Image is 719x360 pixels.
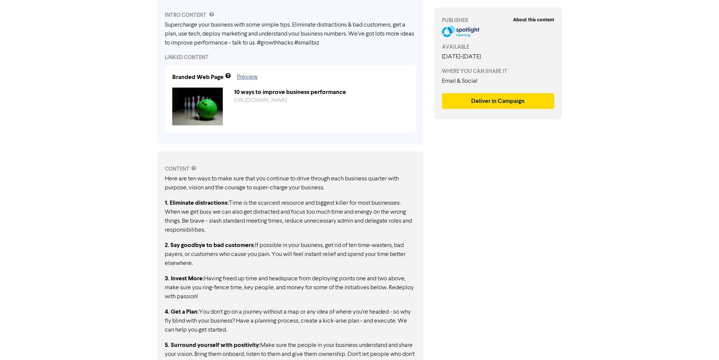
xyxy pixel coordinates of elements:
strong: 1. Eliminate distractions: [165,199,229,207]
div: CONTENT [165,165,416,173]
div: PUBLISHER [442,16,554,24]
div: WHERE YOU CAN SHARE IT [442,67,554,75]
p: If possible in your business, get rid of ten time-wasters, bad payers, or customers who cause you... [165,241,416,268]
p: Having freed up time and headspace from deploying points one and two above, make sure you ring-fe... [165,274,416,301]
a: Preview [237,74,258,80]
div: Supercharge your business with some simple tips. Eliminate distractions & bad customers, get a pl... [165,21,416,48]
strong: 5. Surround yourself with positivity: [165,341,260,349]
div: 10 ways to improve business performance [228,88,414,97]
strong: 3. Invest More: [165,275,204,282]
iframe: Chat Widget [682,324,719,360]
button: Deliver in Campaign [442,93,554,109]
div: LINKED CONTENT [165,54,416,61]
a: [URL][DOMAIN_NAME] [234,98,287,103]
div: Branded Web Page [172,73,224,82]
div: Email & Social [442,77,554,86]
div: AVAILABLE [442,43,554,51]
strong: 4. Get a Plan: [165,308,199,315]
div: INTRO CONTENT [165,11,416,19]
strong: 2. Say goodbye to bad customers: [165,241,255,249]
strong: About this content [513,17,554,23]
p: You don't go on a journey without a map or any idea of where you're headed - so why fly blind wit... [165,307,416,335]
div: [DATE] - [DATE] [442,52,554,61]
p: Here are ten ways to make sure that you continue to drive through each business quarter with purp... [165,174,416,192]
p: Time is the scarcest resource and biggest killer for most businesses. When we get busy we can als... [165,198,416,235]
div: https://public2.bomamarketing.com/cp/5wW2ErHJMCg2Zu48TvurIh?sa=AwlphMF9 [228,97,414,104]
